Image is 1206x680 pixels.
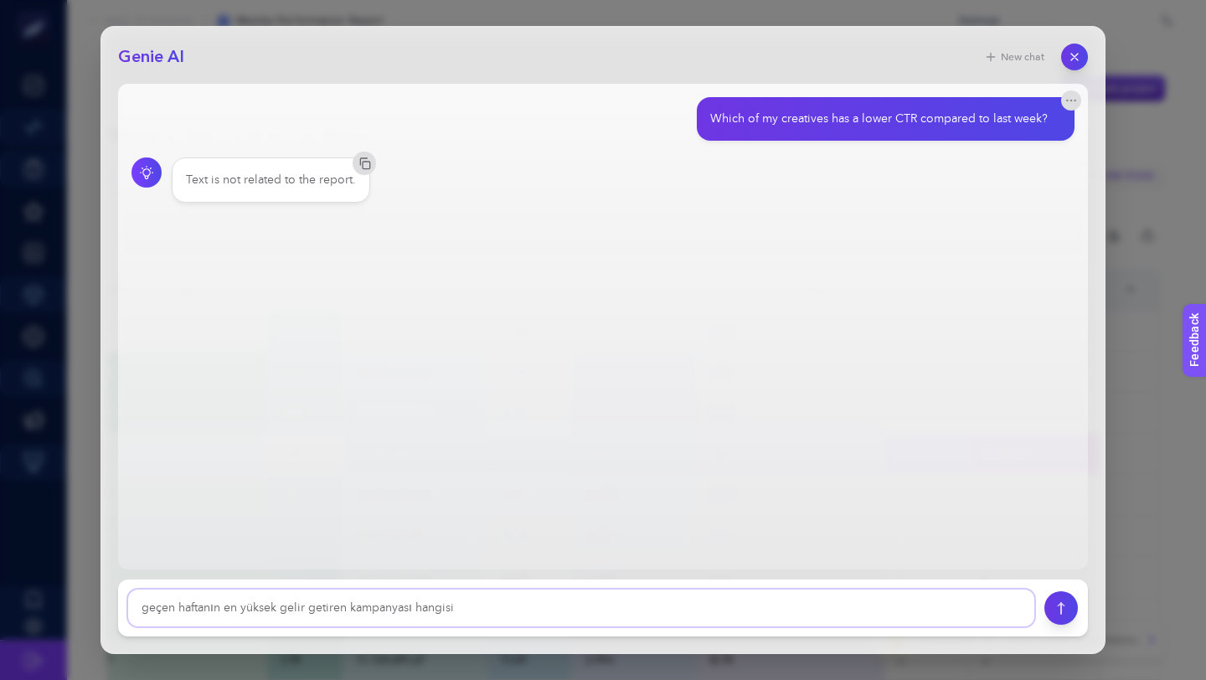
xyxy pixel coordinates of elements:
[118,45,184,69] h2: Genie AI
[10,5,64,18] span: Feedback
[710,111,1048,127] div: Which of my creatives has a lower CTR compared to last week?
[186,172,356,188] div: Text is not related to the report.
[974,45,1054,69] button: New chat
[353,152,376,175] button: Copy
